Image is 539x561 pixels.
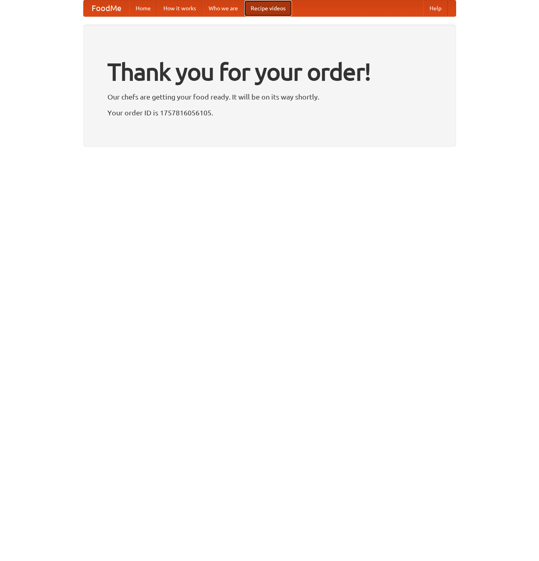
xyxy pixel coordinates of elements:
[423,0,448,16] a: Help
[107,107,432,119] p: Your order ID is 1757816056105.
[202,0,244,16] a: Who we are
[157,0,202,16] a: How it works
[129,0,157,16] a: Home
[107,91,432,103] p: Our chefs are getting your food ready. It will be on its way shortly.
[84,0,129,16] a: FoodMe
[244,0,292,16] a: Recipe videos
[107,53,432,91] h1: Thank you for your order!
